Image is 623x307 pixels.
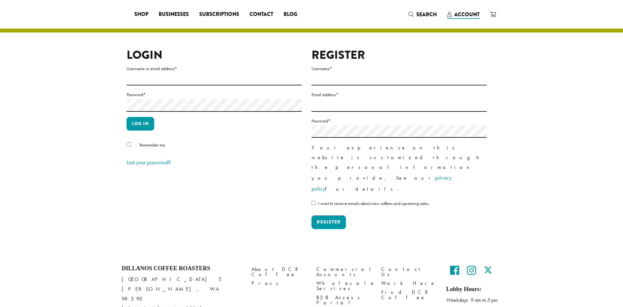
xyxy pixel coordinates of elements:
[311,65,487,73] label: Username
[311,143,487,194] p: Your experience on this website is customized through the personal information you provide. See o...
[127,65,302,73] label: Username or email address
[311,48,487,62] h2: Register
[140,142,165,148] span: Remember me
[159,10,189,19] span: Businesses
[122,265,242,272] h4: Dillanos Coffee Roasters
[318,200,430,206] span: I want to receive emails about new coffees and upcoming sales.
[127,117,154,131] button: Log in
[129,9,153,19] a: Shop
[134,10,148,19] span: Shop
[446,297,497,303] em: Weekdays 9 am to 5 pm
[311,215,346,229] button: Register
[311,91,487,99] label: Email address
[127,91,302,99] label: Password
[316,293,372,307] a: B2B Access Portal
[381,279,436,288] a: Work Here
[284,10,297,19] span: Blog
[250,10,273,19] span: Contact
[446,286,501,293] h5: Lobby Hours:
[316,265,372,279] a: Commercial Accounts
[251,265,307,279] a: About DCR Coffee
[316,279,372,293] a: Wholesale Services
[199,10,239,19] span: Subscriptions
[311,117,487,125] label: Password
[251,279,307,288] a: Press
[127,48,302,62] h2: Login
[454,11,480,18] span: Account
[381,265,436,279] a: Contact Us
[416,11,437,18] span: Search
[311,174,452,192] a: privacy policy
[311,201,316,205] input: I want to receive emails about new coffees and upcoming sales.
[381,288,436,302] a: Find DCR Coffee
[127,159,171,166] a: Lost your password?
[403,9,442,20] a: Search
